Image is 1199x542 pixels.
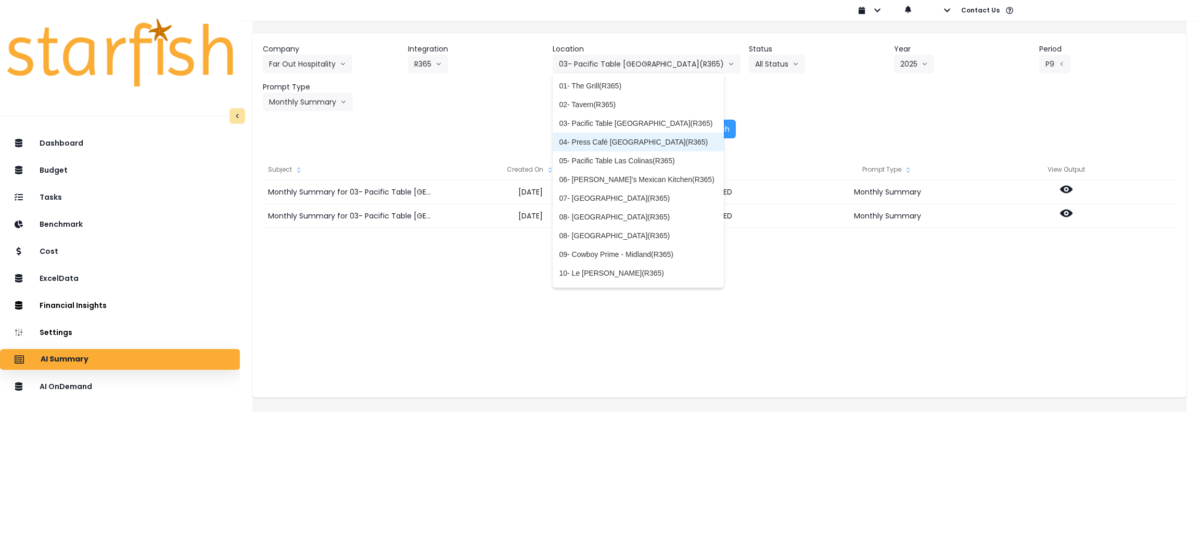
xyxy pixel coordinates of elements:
button: All Statusarrow down line [749,55,805,73]
span: 09- Cowboy Prime - Midland(R365) [559,249,717,260]
svg: arrow down line [340,97,347,107]
span: 08- [GEOGRAPHIC_DATA](R365) [559,230,717,241]
svg: arrow left line [1058,59,1065,69]
svg: sort [295,166,303,174]
div: Monthly Summary [798,180,977,204]
span: 10- Le [PERSON_NAME](R365) [559,268,717,278]
svg: arrow down line [793,59,799,69]
button: 03- Pacific Table [GEOGRAPHIC_DATA](R365)arrow down line [553,55,741,73]
span: 05- Pacific Table Las Colinas(R365) [559,156,717,166]
div: [DATE] [441,180,620,204]
header: Integration [408,44,545,55]
header: Location [553,44,741,55]
span: 06- [PERSON_NAME]'s Mexican Kitchen(R365) [559,174,717,185]
svg: arrow down line [728,59,734,69]
span: 03- Pacific Table [GEOGRAPHIC_DATA](R365) [559,118,717,128]
div: View Output [977,159,1155,180]
header: Year [894,44,1031,55]
p: Cost [40,247,58,256]
div: Subject [263,159,441,180]
span: 01- The Grill(R365) [559,81,717,91]
header: Status [749,44,886,55]
div: Monthly Summary for 03- Pacific Table [GEOGRAPHIC_DATA](R365) for P9 2025 [263,204,441,228]
button: R365arrow down line [408,55,448,73]
svg: arrow down line [436,59,442,69]
button: Monthly Summaryarrow down line [263,93,353,111]
p: AI Summary [41,355,88,364]
header: Company [263,44,400,55]
p: ExcelData [40,274,79,283]
p: Benchmark [40,220,83,229]
div: Monthly Summary for 03- Pacific Table [GEOGRAPHIC_DATA](R365) for P9 2025 [263,180,441,204]
header: Period [1039,44,1176,55]
button: 2025arrow down line [894,55,934,73]
span: 07- [GEOGRAPHIC_DATA](R365) [559,193,717,203]
p: Tasks [40,193,62,202]
button: P9arrow left line [1039,55,1071,73]
p: Budget [40,166,68,175]
div: Monthly Summary [798,204,977,228]
svg: sort [904,166,912,174]
p: Dashboard [40,139,83,148]
svg: sort [546,166,554,174]
svg: arrow down line [922,59,928,69]
header: Prompt Type [263,82,400,93]
span: 02- Tavern(R365) [559,99,717,110]
div: [DATE] [441,204,620,228]
ul: 03- Pacific Table [GEOGRAPHIC_DATA](R365)arrow down line [553,73,723,288]
svg: arrow down line [340,59,346,69]
div: Prompt Type [798,159,977,180]
button: Far Out Hospitalityarrow down line [263,55,352,73]
p: AI OnDemand [40,382,92,391]
span: 04- Press Café [GEOGRAPHIC_DATA](R365) [559,137,717,147]
div: Created On [441,159,620,180]
span: 08- [GEOGRAPHIC_DATA](R365) [559,212,717,222]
